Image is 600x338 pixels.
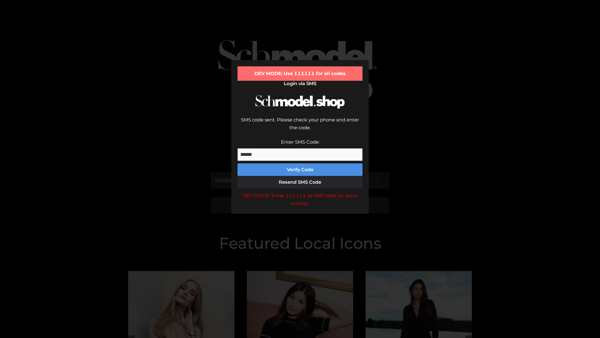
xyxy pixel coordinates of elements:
button: Verify Code [237,163,362,176]
img: Schmodel Logo [253,90,347,114]
label: Enter SMS Code: [281,139,319,145]
div: DEV MODE: Enter 111111 as SMS code (or leave empty). [237,192,362,207]
h2: Login via SMS [237,81,362,86]
div: DEV MODE: Use 111111 for all codes [237,66,362,81]
div: SMS code sent. Please check your phone and enter the code. [237,116,362,138]
button: Resend SMS Code [237,176,362,188]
